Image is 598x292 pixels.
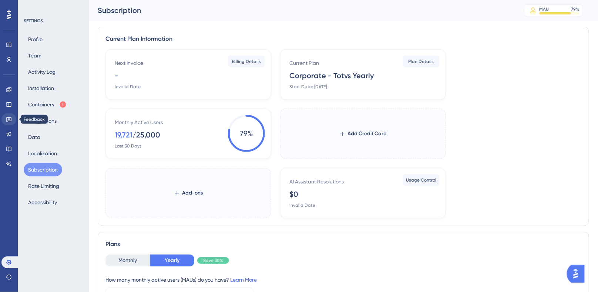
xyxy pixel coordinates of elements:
div: Next Invoice [115,59,143,67]
div: 19,721 [115,130,132,140]
div: 79 % [571,6,579,12]
div: Invalid Date [289,202,315,208]
a: Learn More [230,277,257,283]
button: Add-ons [162,186,215,200]
button: Activity Log [24,65,60,79]
button: Rate Limiting [24,179,64,193]
button: Team [24,49,46,62]
button: Data [24,130,45,144]
button: Localization [24,147,61,160]
span: Add Credit Card [348,129,387,138]
div: Start Date: [DATE] [289,84,327,90]
button: Monthly [105,255,150,266]
button: Integrations [24,114,61,127]
button: Usage Control [403,174,440,186]
div: $0 [289,189,298,199]
span: Usage Control [406,177,436,183]
span: Plan Details [409,59,434,64]
button: Yearly [150,255,194,266]
div: - [115,70,118,81]
div: / 25,000 [132,130,160,140]
span: Save 30% [203,258,223,263]
button: Accessibility [24,196,61,209]
div: Current Plan [289,59,319,67]
div: Current Plan Information [105,34,581,43]
span: Add-ons [182,189,203,198]
div: Subscription [98,5,505,16]
div: MAU [540,6,549,12]
div: Corporate - Totvs Yearly [289,70,374,81]
button: Profile [24,33,47,46]
button: Plan Details [403,56,440,67]
div: Last 30 Days [115,143,141,149]
div: Invalid Date [115,84,141,90]
button: Containers [24,98,71,111]
button: Installation [24,82,58,95]
div: SETTINGS [24,18,84,24]
button: Subscription [24,163,62,176]
button: Add Credit Card [327,127,399,140]
div: How many monthly active users (MAUs) do you have? [105,275,581,284]
div: Monthly Active Users [115,118,163,127]
button: Billing Details [228,56,265,67]
iframe: UserGuiding AI Assistant Launcher [567,263,589,285]
span: 79 % [228,115,265,152]
span: Billing Details [232,59,261,64]
div: Plans [105,240,581,249]
div: AI Assistant Resolutions [289,177,344,186]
